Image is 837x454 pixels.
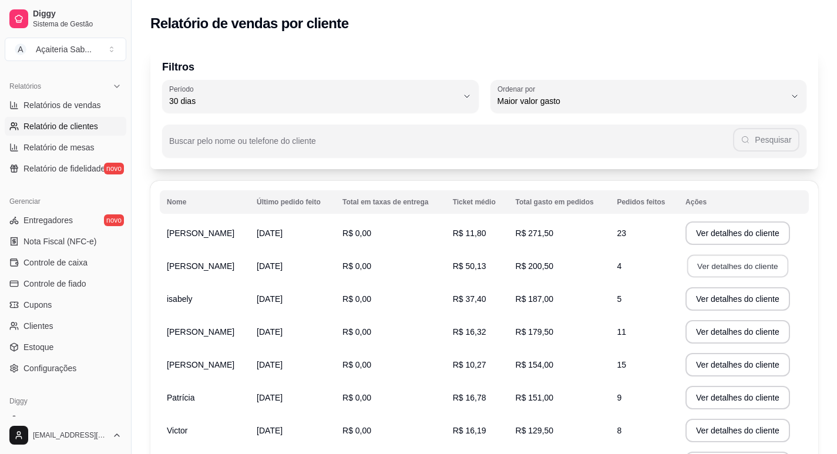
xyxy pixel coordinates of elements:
span: isabely [167,294,193,304]
span: R$ 0,00 [342,294,371,304]
span: [DATE] [257,261,283,271]
button: Ver detalhes do cliente [685,221,790,245]
label: Período [169,84,197,94]
span: 23 [617,228,626,238]
span: [DATE] [257,294,283,304]
a: Controle de fiado [5,274,126,293]
a: Entregadoresnovo [5,211,126,230]
th: Ticket médio [446,190,509,214]
button: Ver detalhes do cliente [685,386,790,409]
th: Último pedido feito [250,190,335,214]
span: R$ 50,13 [453,261,486,271]
span: R$ 187,00 [516,294,554,304]
span: [EMAIL_ADDRESS][DOMAIN_NAME] [33,431,107,440]
span: Relatório de mesas [23,142,95,153]
a: Cupons [5,295,126,314]
span: 15 [617,360,626,369]
span: Diggy [33,9,122,19]
p: Filtros [162,59,806,75]
span: R$ 16,32 [453,327,486,337]
a: Estoque [5,338,126,357]
a: Configurações [5,359,126,378]
span: 30 dias [169,95,458,107]
a: Relatório de clientes [5,117,126,136]
a: Relatórios de vendas [5,96,126,115]
button: Select a team [5,38,126,61]
span: R$ 129,50 [516,426,554,435]
span: [PERSON_NAME] [167,228,234,238]
a: Planos [5,411,126,429]
span: Cupons [23,299,52,311]
span: R$ 0,00 [342,228,371,238]
span: Controle de caixa [23,257,88,268]
span: R$ 0,00 [342,360,371,369]
button: Ver detalhes do cliente [685,287,790,311]
th: Pedidos feitos [610,190,678,214]
span: R$ 179,50 [516,327,554,337]
a: Relatório de fidelidadenovo [5,159,126,178]
a: Controle de caixa [5,253,126,272]
span: Estoque [23,341,53,353]
span: 9 [617,393,621,402]
a: Relatório de mesas [5,138,126,157]
th: Nome [160,190,250,214]
span: Victor [167,426,188,435]
span: Entregadores [23,214,73,226]
span: Relatório de fidelidade [23,163,105,174]
span: [DATE] [257,426,283,435]
button: Período30 dias [162,80,479,113]
button: Ver detalhes do cliente [685,353,790,376]
span: [DATE] [257,228,283,238]
span: Configurações [23,362,76,374]
span: R$ 37,40 [453,294,486,304]
button: Ver detalhes do cliente [685,419,790,442]
span: Maior valor gasto [498,95,786,107]
span: R$ 151,00 [516,393,554,402]
span: R$ 154,00 [516,360,554,369]
h2: Relatório de vendas por cliente [150,14,349,33]
a: DiggySistema de Gestão [5,5,126,33]
span: Patrícia [167,393,194,402]
span: Relatórios [9,82,41,91]
button: Ordenar porMaior valor gasto [490,80,807,113]
span: Relatórios de vendas [23,99,101,111]
span: R$ 0,00 [342,393,371,402]
span: [DATE] [257,327,283,337]
span: Sistema de Gestão [33,19,122,29]
div: Gerenciar [5,192,126,211]
span: R$ 0,00 [342,261,371,271]
input: Buscar pelo nome ou telefone do cliente [169,140,733,152]
span: Controle de fiado [23,278,86,290]
span: Relatório de clientes [23,120,98,132]
button: Ver detalhes do cliente [687,255,788,278]
a: Nota Fiscal (NFC-e) [5,232,126,251]
span: A [15,43,26,55]
th: Ações [678,190,809,214]
span: [PERSON_NAME] [167,327,234,337]
label: Ordenar por [498,84,539,94]
span: Nota Fiscal (NFC-e) [23,236,96,247]
span: R$ 0,00 [342,426,371,435]
span: Planos [23,414,49,426]
span: R$ 16,78 [453,393,486,402]
span: 5 [617,294,621,304]
div: Diggy [5,392,126,411]
button: Ver detalhes do cliente [685,320,790,344]
span: R$ 0,00 [342,327,371,337]
a: Clientes [5,317,126,335]
span: 8 [617,426,621,435]
span: R$ 10,27 [453,360,486,369]
div: Açaiteria Sab ... [36,43,92,55]
span: R$ 271,50 [516,228,554,238]
span: [PERSON_NAME] [167,261,234,271]
span: Clientes [23,320,53,332]
th: Total gasto em pedidos [509,190,610,214]
span: R$ 200,50 [516,261,554,271]
span: R$ 11,80 [453,228,486,238]
span: [DATE] [257,360,283,369]
span: 11 [617,327,626,337]
span: R$ 16,19 [453,426,486,435]
span: [PERSON_NAME] [167,360,234,369]
button: [EMAIL_ADDRESS][DOMAIN_NAME] [5,421,126,449]
span: 4 [617,261,621,271]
